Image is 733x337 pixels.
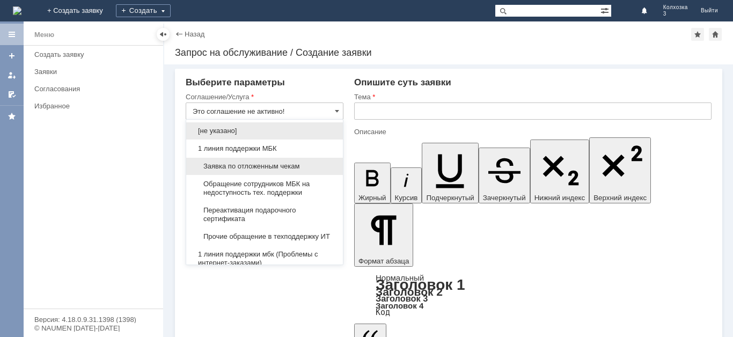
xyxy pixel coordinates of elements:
span: 1 линия поддержки мбк (Проблемы с интернет-заказами) [193,250,336,267]
div: Версия: 4.18.0.9.31.1398 (1398) [34,316,152,323]
div: Тема [354,93,709,100]
a: Назад [185,30,204,38]
span: Расширенный поиск [600,5,611,15]
button: Подчеркнутый [422,143,478,203]
div: Добавить в избранное [691,28,704,41]
button: Зачеркнутый [479,148,530,203]
button: Верхний индекс [589,137,651,203]
span: Заявка по отложенным чекам [193,162,336,171]
button: Нижний индекс [530,140,590,203]
div: Скрыть меню [157,28,170,41]
div: Запрос на обслуживание / Создание заявки [175,47,722,58]
div: Сделать домашней страницей [709,28,722,41]
span: 3 [663,11,688,17]
a: Нормальный [376,273,424,282]
span: Обращение сотрудников МБК на недоступность тех. поддержки [193,180,336,197]
a: Создать заявку [30,46,161,63]
span: Жирный [358,194,386,202]
span: Верхний индекс [593,194,647,202]
div: Описание [354,128,709,135]
a: Мои заявки [3,67,20,84]
span: Выберите параметры [186,77,285,87]
div: Соглашение/Услуга [186,93,341,100]
a: Код [376,307,390,317]
div: Заявки [34,68,157,76]
span: 1 линия поддержки МБК [193,144,336,153]
div: Создать [116,4,171,17]
div: Формат абзаца [354,274,712,316]
a: Заявки [30,63,161,80]
div: Согласования [34,85,157,93]
div: Создать заявку [34,50,157,58]
a: Создать заявку [3,47,20,64]
a: Согласования [30,80,161,97]
a: Перейти на домашнюю страницу [13,6,21,15]
span: Колхозка [663,4,688,11]
a: Мои согласования [3,86,20,103]
a: Заголовок 2 [376,285,443,298]
a: Заголовок 3 [376,294,428,303]
span: Прочие обращение в техподдержку ИТ [193,232,336,241]
span: Зачеркнутый [483,194,526,202]
div: © NAUMEN [DATE]-[DATE] [34,325,152,332]
span: Переактивация подарочного сертификата [193,206,336,223]
div: Избранное [34,102,145,110]
div: Меню [34,28,54,41]
button: Формат абзаца [354,203,413,267]
span: Курсив [395,194,418,202]
a: Заголовок 4 [376,301,423,310]
button: Курсив [391,167,422,203]
button: Жирный [354,163,391,203]
span: Подчеркнутый [426,194,474,202]
a: Заголовок 1 [376,276,465,293]
img: logo [13,6,21,15]
span: Опишите суть заявки [354,77,451,87]
span: Нижний индекс [534,194,585,202]
span: Формат абзаца [358,257,409,265]
span: [не указано] [193,127,336,135]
